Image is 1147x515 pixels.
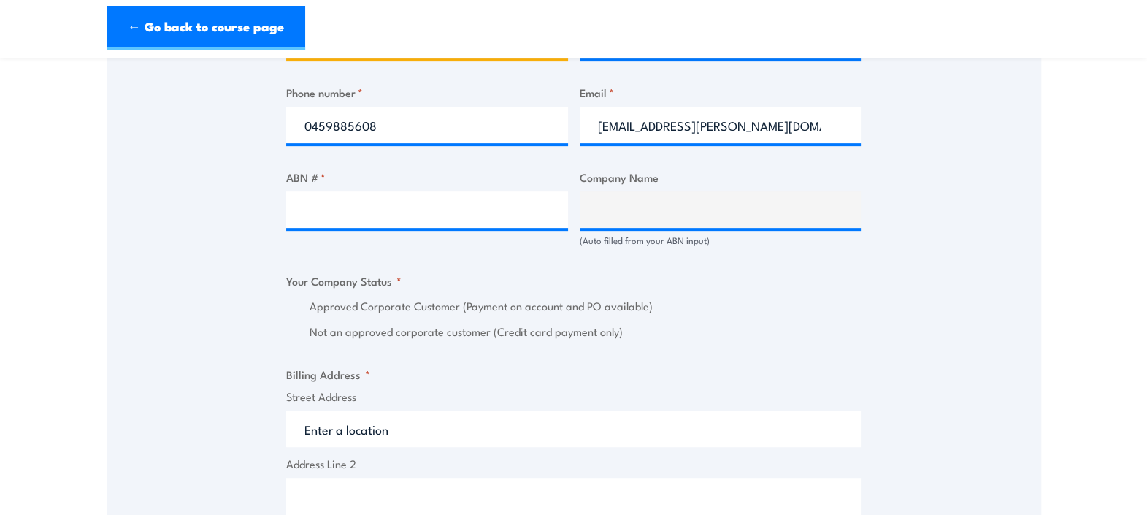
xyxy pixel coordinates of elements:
label: ABN # [286,169,568,186]
label: Email [580,84,862,101]
div: (Auto filled from your ABN input) [580,234,862,248]
legend: Your Company Status [286,272,402,289]
label: Phone number [286,84,568,101]
input: Enter a location [286,411,861,447]
label: Approved Corporate Customer (Payment on account and PO available) [310,298,861,315]
label: Address Line 2 [286,456,861,473]
label: Street Address [286,389,861,405]
legend: Billing Address [286,366,370,383]
a: ← Go back to course page [107,6,305,50]
label: Company Name [580,169,862,186]
label: Not an approved corporate customer (Credit card payment only) [310,324,861,340]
